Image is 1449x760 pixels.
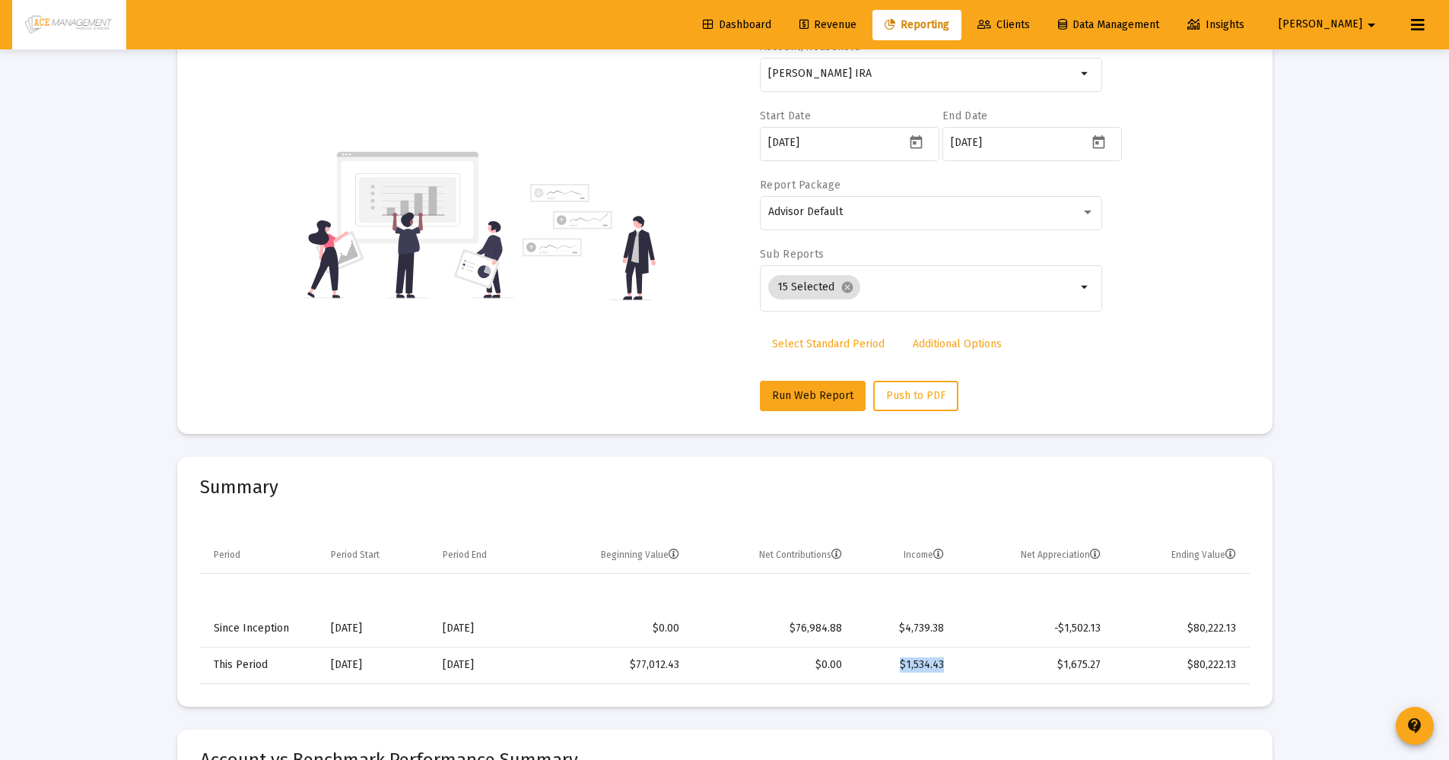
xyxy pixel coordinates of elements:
[1058,18,1159,31] span: Data Management
[768,137,905,149] input: Select a date
[768,68,1076,80] input: Search or select an account or household
[853,537,954,574] td: Column Income
[523,184,656,300] img: reporting-alt
[1260,9,1399,40] button: [PERSON_NAME]
[768,272,1076,302] mat-chip-list: Selection
[1187,18,1244,31] span: Insights
[200,480,1250,495] mat-card-title: Summary
[840,280,854,294] mat-icon: cancel
[772,389,853,402] span: Run Web Report
[331,549,380,561] div: Period Start
[942,109,987,122] label: End Date
[538,610,690,647] td: $0.00
[955,537,1112,574] td: Column Net Appreciation
[1076,65,1095,83] mat-icon: arrow_drop_down
[760,179,840,192] label: Report Package
[538,647,690,683] td: $77,012.43
[1088,131,1110,153] button: Open calendar
[443,657,527,673] div: [DATE]
[538,537,690,574] td: Column Beginning Value
[601,549,679,561] div: Beginning Value
[904,549,944,561] div: Income
[873,381,958,411] button: Push to PDF
[1406,717,1424,735] mat-icon: contact_support
[951,137,1088,149] input: Select a date
[1111,537,1249,574] td: Column Ending Value
[853,647,954,683] td: $1,534.43
[955,610,1112,647] td: -$1,502.13
[1111,610,1249,647] td: $80,222.13
[965,10,1042,40] a: Clients
[690,610,853,647] td: $76,984.88
[214,549,240,561] div: Period
[703,18,771,31] span: Dashboard
[905,131,927,153] button: Open calendar
[331,657,421,673] div: [DATE]
[691,10,783,40] a: Dashboard
[977,18,1030,31] span: Clients
[200,610,320,647] td: Since Inception
[886,389,945,402] span: Push to PDF
[320,537,432,574] td: Column Period Start
[1362,10,1381,40] mat-icon: arrow_drop_down
[799,18,856,31] span: Revenue
[872,10,961,40] a: Reporting
[768,275,860,299] mat-chip: 15 Selected
[432,537,538,574] td: Column Period End
[760,248,824,261] label: Sub Reports
[1111,647,1249,683] td: $80,222.13
[1279,18,1362,31] span: [PERSON_NAME]
[200,501,1250,684] div: Data grid
[955,647,1112,683] td: $1,675.27
[768,205,843,218] span: Advisor Default
[760,109,811,122] label: Start Date
[200,537,320,574] td: Column Period
[1171,549,1236,561] div: Ending Value
[759,549,842,561] div: Net Contributions
[690,537,853,574] td: Column Net Contributions
[913,337,1002,350] span: Additional Options
[443,549,487,561] div: Period End
[1021,549,1101,561] div: Net Appreciation
[885,18,949,31] span: Reporting
[1076,278,1095,296] mat-icon: arrow_drop_down
[1046,10,1171,40] a: Data Management
[1175,10,1257,40] a: Insights
[760,381,866,411] button: Run Web Report
[690,647,853,683] td: $0.00
[304,150,513,300] img: reporting
[24,10,115,40] img: Dashboard
[772,337,885,350] span: Select Standard Period
[443,621,527,636] div: [DATE]
[853,610,954,647] td: $4,739.38
[200,647,320,683] td: This Period
[787,10,869,40] a: Revenue
[331,621,421,636] div: [DATE]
